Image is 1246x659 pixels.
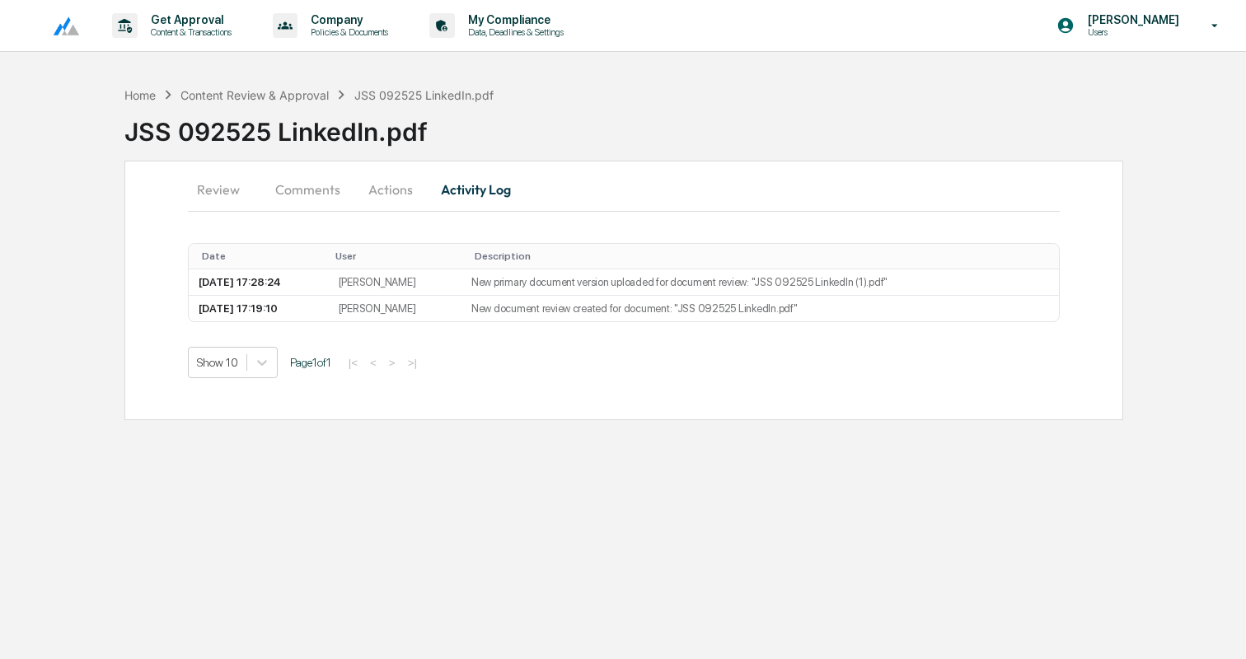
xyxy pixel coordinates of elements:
[1075,26,1187,38] p: Users
[329,296,461,321] td: [PERSON_NAME]
[290,356,331,369] span: Page 1 of 1
[344,356,363,370] button: |<
[403,356,422,370] button: >|
[354,170,428,209] button: Actions
[384,356,400,370] button: >
[124,104,1246,147] div: JSS 092525 LinkedIn.pdf
[262,170,354,209] button: Comments
[475,250,1052,262] div: Toggle SortBy
[461,269,1059,296] td: New primary document version uploaded for document review: "JSS 092525 LinkedIn (1).pdf"
[138,13,240,26] p: Get Approval
[189,269,329,296] td: [DATE] 17:28:24
[461,296,1059,321] td: New document review created for document: "JSS 092525 LinkedIn.pdf"
[202,250,322,262] div: Toggle SortBy
[365,356,382,370] button: <
[189,296,329,321] td: [DATE] 17:19:10
[1193,605,1238,649] iframe: Open customer support
[1075,13,1187,26] p: [PERSON_NAME]
[297,26,396,38] p: Policies & Documents
[188,170,262,209] button: Review
[297,13,396,26] p: Company
[40,16,79,36] img: logo
[455,26,572,38] p: Data, Deadlines & Settings
[335,250,455,262] div: Toggle SortBy
[329,269,461,296] td: [PERSON_NAME]
[138,26,240,38] p: Content & Transactions
[124,88,156,102] div: Home
[188,170,1060,209] div: secondary tabs example
[180,88,329,102] div: Content Review & Approval
[428,170,524,209] button: Activity Log
[455,13,572,26] p: My Compliance
[354,88,494,102] div: JSS 092525 LinkedIn.pdf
